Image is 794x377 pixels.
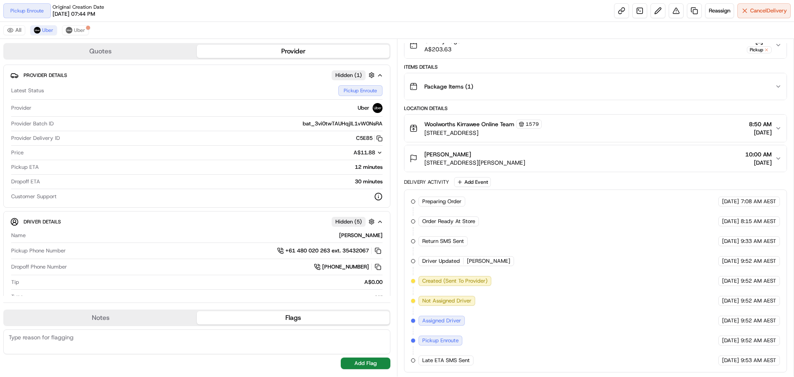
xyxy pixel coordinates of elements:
button: Reassign [705,3,734,18]
button: Woolworths Kirrawee Online Team1579[STREET_ADDRESS]8:50 AM[DATE] [404,115,787,142]
span: Created (Sent To Provider) [422,277,488,285]
button: [PERSON_NAME][STREET_ADDRESS][PERSON_NAME]10:00 AM[DATE] [404,145,787,172]
div: Items Details [404,64,787,70]
span: Dropoff Phone Number [11,263,67,271]
button: Provider [197,45,390,58]
button: Notes [4,311,197,324]
button: Hidden (5) [332,216,377,227]
div: A$0.00 [22,279,383,286]
span: 9:52 AM AEST [741,257,776,265]
span: 10:00 AM [745,150,772,158]
span: [DATE] [722,238,739,245]
span: [DATE] [749,128,772,137]
div: We're available if you need us! [28,87,105,94]
span: [DATE] [722,317,739,324]
span: [STREET_ADDRESS][PERSON_NAME] [424,158,525,167]
button: Add Event [454,177,491,187]
span: Customer Support [11,193,57,200]
button: Grocery BagsA$203.63Pickup [404,32,787,58]
img: uber-new-logo.jpeg [34,27,41,34]
span: Reassign [709,7,730,14]
span: Original Creation Date [53,4,104,10]
button: Hidden (1) [332,70,377,80]
span: Uber [358,104,369,112]
span: [DATE] [745,158,772,167]
span: [DATE] [722,257,739,265]
a: [PHONE_NUMBER] [314,262,383,271]
div: 📗 [8,121,15,127]
span: 9:52 AM AEST [741,297,776,305]
span: Pickup Phone Number [11,247,66,255]
span: Tip [11,279,19,286]
div: Start new chat [28,79,136,87]
span: Pickup Enroute [422,337,459,344]
span: 9:53 AM AEST [741,357,776,364]
span: Driver Updated [422,257,460,265]
span: [DATE] [722,218,739,225]
span: Late ETA SMS Sent [422,357,470,364]
span: A$203.63 [424,45,460,53]
span: Package Items ( 1 ) [424,82,473,91]
span: 9:52 AM AEST [741,277,776,285]
span: Pylon [82,140,100,146]
img: uber-new-logo.jpeg [373,103,383,113]
span: +61 480 020 263 ext. 35432067 [285,247,369,255]
span: [DATE] 07:44 PM [53,10,95,18]
div: Location Details [404,105,787,112]
span: Provider Details [24,72,67,79]
button: All [3,25,25,35]
span: Name [11,232,26,239]
a: 📗Knowledge Base [5,117,67,132]
span: [DATE] [722,297,739,305]
img: 1736555255976-a54dd68f-1ca7-489b-9aae-adbdc363a1c4 [8,79,23,94]
a: +61 480 020 263 ext. 35432067 [277,246,383,255]
input: Clear [22,53,136,62]
span: Assigned Driver [422,317,461,324]
span: Knowledge Base [17,120,63,128]
button: Flags [197,311,390,324]
span: Provider Batch ID [11,120,54,127]
span: [PERSON_NAME] [467,257,510,265]
div: 💻 [70,121,77,127]
span: 9:52 AM AEST [741,337,776,344]
div: Delivery Activity [404,179,449,185]
span: [DATE] [722,277,739,285]
img: Nash [8,8,25,25]
button: Add Flag [341,358,390,369]
span: [STREET_ADDRESS] [424,129,542,137]
div: 12 minutes [42,163,383,171]
span: Provider Delivery ID [11,134,60,142]
div: [PERSON_NAME] [29,232,383,239]
button: Package Items (1) [404,73,787,100]
a: Powered byPylon [58,140,100,146]
button: Quotes [4,45,197,58]
span: Order Ready At Store [422,218,475,225]
span: Cancel Delivery [750,7,787,14]
button: A$11.88 [310,149,383,156]
button: CancelDelivery [737,3,791,18]
span: Return SMS Sent [422,238,464,245]
button: Driver DetailsHidden (5) [10,215,383,228]
span: Dropoff ETA [11,178,40,185]
span: bat_3vi0twTAUHqjIL1vW0NsRA [303,120,383,127]
span: 9:52 AM AEST [741,317,776,324]
span: 9:33 AM AEST [741,238,776,245]
span: [DATE] [722,357,739,364]
button: Uber [62,25,89,35]
span: Uber [74,27,85,34]
span: Not Assigned Driver [422,297,471,305]
span: Type [11,293,23,300]
div: car [26,293,383,300]
span: Woolworths Kirrawee Online Team [424,120,514,128]
div: 30 minutes [43,178,383,185]
span: 7:08 AM AEST [741,198,776,205]
span: 8:50 AM [749,120,772,128]
button: Pickup [747,37,772,53]
span: API Documentation [78,120,133,128]
span: Preparing Order [422,198,462,205]
span: Provider [11,104,31,112]
span: Uber [42,27,53,34]
span: [PERSON_NAME] [424,150,471,158]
